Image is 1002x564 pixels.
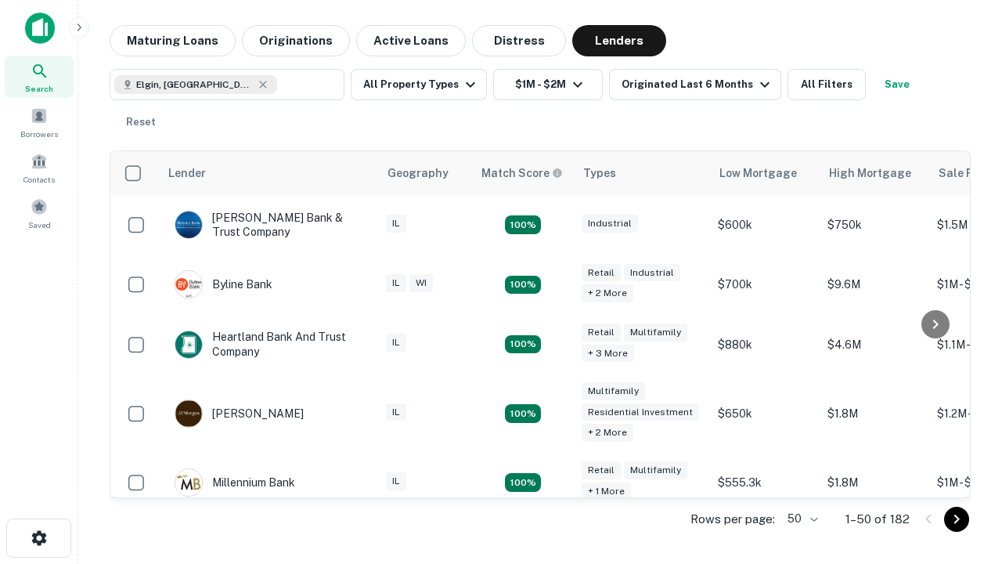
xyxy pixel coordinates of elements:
p: 1–50 of 182 [845,510,910,529]
img: picture [175,271,202,298]
th: Geography [378,151,472,195]
th: Lender [159,151,378,195]
div: IL [386,334,406,352]
button: Distress [472,25,566,56]
td: $1.8M [820,374,929,454]
span: Contacts [23,173,55,186]
iframe: Chat Widget [924,439,1002,514]
span: Saved [28,219,51,231]
div: + 2 more [582,424,633,442]
a: Contacts [5,146,74,189]
td: $555.3k [710,453,820,512]
p: Rows per page: [690,510,775,529]
div: [PERSON_NAME] Bank & Trust Company [175,211,362,239]
div: IL [386,215,406,233]
div: Heartland Bank And Trust Company [175,330,362,358]
td: $4.6M [820,314,929,374]
button: All Filters [788,69,866,100]
div: Types [583,164,616,183]
div: Industrial [582,215,638,233]
div: [PERSON_NAME] [175,399,304,428]
button: Reset [116,107,166,138]
td: $650k [710,374,820,454]
td: $880k [710,314,820,374]
td: $750k [820,195,929,255]
a: Search [5,56,74,98]
a: Borrowers [5,101,74,143]
div: Byline Bank [175,270,272,298]
div: + 2 more [582,284,633,302]
div: Matching Properties: 19, hasApolloMatch: undefined [505,335,541,354]
div: Multifamily [624,461,687,479]
td: $1.8M [820,453,929,512]
button: Maturing Loans [110,25,236,56]
div: IL [386,403,406,421]
button: All Property Types [351,69,487,100]
th: High Mortgage [820,151,929,195]
span: Borrowers [20,128,58,140]
div: IL [386,472,406,490]
td: $9.6M [820,255,929,314]
div: Matching Properties: 25, hasApolloMatch: undefined [505,404,541,423]
div: Residential Investment [582,403,699,421]
button: Lenders [572,25,666,56]
div: Geography [387,164,449,183]
div: Industrial [624,264,680,282]
div: Matching Properties: 16, hasApolloMatch: undefined [505,473,541,492]
td: $700k [710,255,820,314]
div: Matching Properties: 19, hasApolloMatch: undefined [505,276,541,295]
div: High Mortgage [829,164,911,183]
div: Matching Properties: 28, hasApolloMatch: undefined [505,215,541,234]
th: Types [574,151,710,195]
div: Originated Last 6 Months [622,75,774,94]
div: Millennium Bank [175,468,295,497]
span: Elgin, [GEOGRAPHIC_DATA], [GEOGRAPHIC_DATA] [136,78,254,92]
div: Lender [168,164,206,183]
button: $1M - $2M [493,69,603,100]
h6: Match Score [481,164,560,182]
div: Multifamily [582,382,645,400]
button: Originations [242,25,350,56]
div: IL [386,274,406,292]
span: Search [25,82,53,95]
img: picture [175,331,202,358]
img: picture [175,469,202,496]
div: Low Mortgage [719,164,797,183]
td: $600k [710,195,820,255]
a: Saved [5,192,74,234]
div: Retail [582,264,621,282]
div: Retail [582,324,621,342]
div: Capitalize uses an advanced AI algorithm to match your search with the best lender. The match sco... [481,164,563,182]
img: capitalize-icon.png [25,13,55,44]
button: Save your search to get updates of matches that match your search criteria. [872,69,922,100]
th: Capitalize uses an advanced AI algorithm to match your search with the best lender. The match sco... [472,151,574,195]
div: Multifamily [624,324,687,342]
div: Retail [582,461,621,479]
button: Originated Last 6 Months [609,69,781,100]
th: Low Mortgage [710,151,820,195]
div: 50 [781,508,820,530]
div: + 1 more [582,483,631,501]
img: picture [175,400,202,427]
div: WI [409,274,433,292]
div: + 3 more [582,345,634,363]
button: Active Loans [356,25,466,56]
button: Go to next page [944,507,969,532]
img: picture [175,211,202,238]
